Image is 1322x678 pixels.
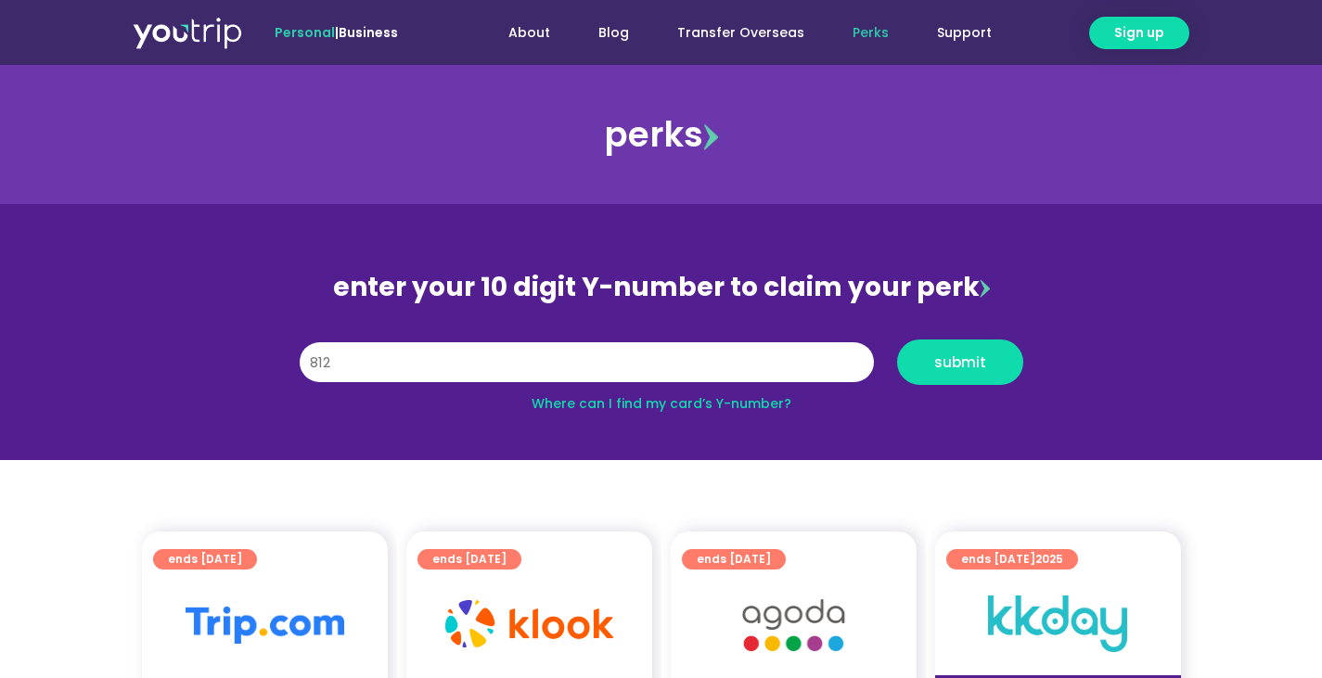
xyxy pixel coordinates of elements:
span: submit [934,355,986,369]
a: ends [DATE] [417,549,521,569]
form: Y Number [300,339,1023,399]
span: ends [DATE] [697,549,771,569]
span: ends [DATE] [168,549,242,569]
a: Where can I find my card’s Y-number? [532,394,791,413]
a: Support [913,16,1016,50]
span: | [275,23,398,42]
span: ends [DATE] [432,549,507,569]
div: enter your 10 digit Y-number to claim your perk [290,263,1033,312]
a: Business [339,23,398,42]
a: ends [DATE]2025 [946,549,1078,569]
button: submit [897,339,1023,385]
span: ends [DATE] [961,549,1063,569]
span: 2025 [1035,551,1063,567]
a: About [484,16,574,50]
a: Transfer Overseas [653,16,828,50]
a: Perks [828,16,913,50]
nav: Menu [448,16,1016,50]
a: Blog [574,16,653,50]
span: Personal [275,23,335,42]
a: ends [DATE] [682,549,786,569]
input: 10 digit Y-number (e.g. 8123456789) [300,342,874,383]
a: Sign up [1089,17,1189,49]
span: Sign up [1114,23,1164,43]
a: ends [DATE] [153,549,257,569]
